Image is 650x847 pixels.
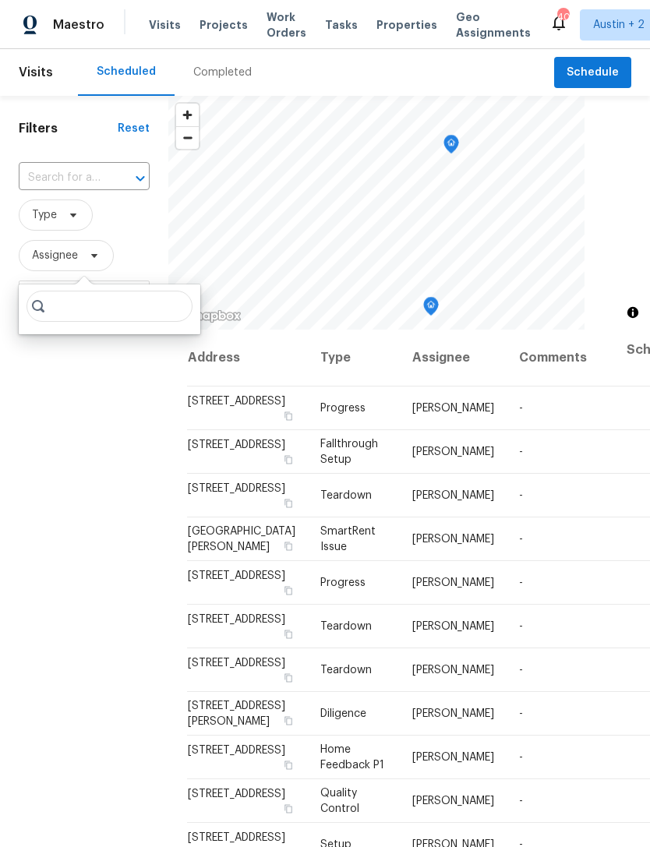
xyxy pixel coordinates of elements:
span: [STREET_ADDRESS] [188,789,285,799]
span: Home Feedback P1 [320,744,384,771]
th: Assignee [400,330,507,386]
th: Type [308,330,400,386]
span: [PERSON_NAME] [412,796,494,806]
h1: Filters [19,121,118,136]
div: Completed [193,65,252,80]
span: Schedule [567,63,619,83]
span: Fallthrough Setup [320,439,378,465]
span: [PERSON_NAME] [412,534,494,545]
div: Map marker [423,297,439,321]
div: Scheduled [97,64,156,79]
button: Copy Address [281,539,295,553]
div: Reset [118,121,150,136]
span: [STREET_ADDRESS] [188,832,285,843]
span: Teardown [320,490,372,501]
span: Austin + 2 [593,17,645,33]
span: Maestro [53,17,104,33]
span: Teardown [320,621,372,632]
span: - [519,621,523,632]
button: Copy Address [281,802,295,816]
button: Copy Address [281,496,295,510]
span: [PERSON_NAME] [412,708,494,719]
a: Mapbox homepage [173,307,242,325]
div: Map marker [443,135,459,159]
span: Diligence [320,708,366,719]
span: Progress [320,577,366,588]
span: [STREET_ADDRESS] [188,483,285,494]
button: Copy Address [281,409,295,423]
button: Copy Address [281,758,295,772]
span: - [519,490,523,501]
th: Comments [507,330,614,386]
span: Geo Assignments [456,9,531,41]
span: Zoom out [176,127,199,149]
button: Schedule [554,57,631,89]
span: Projects [200,17,248,33]
span: [STREET_ADDRESS] [188,745,285,756]
span: - [519,446,523,457]
span: - [519,752,523,763]
span: [STREET_ADDRESS] [188,614,285,625]
span: [PERSON_NAME] [412,403,494,414]
span: [PERSON_NAME] [412,490,494,501]
span: Visits [19,55,53,90]
span: [PERSON_NAME] [412,577,494,588]
span: Work Orders [267,9,306,41]
span: [STREET_ADDRESS] [188,439,285,450]
span: SmartRent Issue [320,526,376,552]
button: Toggle attribution [624,303,642,322]
span: [STREET_ADDRESS] [188,396,285,407]
span: [PERSON_NAME] [412,621,494,632]
span: Tasks [325,19,358,30]
button: Open [129,168,151,189]
span: Progress [320,403,366,414]
th: Address [187,330,308,386]
button: Copy Address [281,714,295,728]
span: - [519,577,523,588]
span: [STREET_ADDRESS][PERSON_NAME] [188,701,285,727]
span: - [519,403,523,414]
span: [GEOGRAPHIC_DATA][PERSON_NAME] [188,526,295,552]
span: Type [32,207,57,223]
span: - [519,708,523,719]
button: Copy Address [281,453,295,467]
span: [PERSON_NAME] [412,752,494,763]
canvas: Map [168,96,585,330]
button: Copy Address [281,584,295,598]
span: Properties [376,17,437,33]
span: [PERSON_NAME] [412,446,494,457]
div: 40 [557,9,568,25]
span: [STREET_ADDRESS] [188,658,285,669]
input: Search for an address... [19,166,106,190]
span: Assignee [32,248,78,263]
span: Quality Control [320,788,359,814]
button: Copy Address [281,627,295,641]
span: - [519,665,523,676]
span: [STREET_ADDRESS] [188,570,285,581]
button: Zoom out [176,126,199,149]
span: - [519,796,523,806]
button: Copy Address [281,671,295,685]
span: - [519,534,523,545]
button: Zoom in [176,104,199,126]
span: Visits [149,17,181,33]
span: [PERSON_NAME] [412,665,494,676]
span: Toggle attribution [628,304,638,321]
span: Teardown [320,665,372,676]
